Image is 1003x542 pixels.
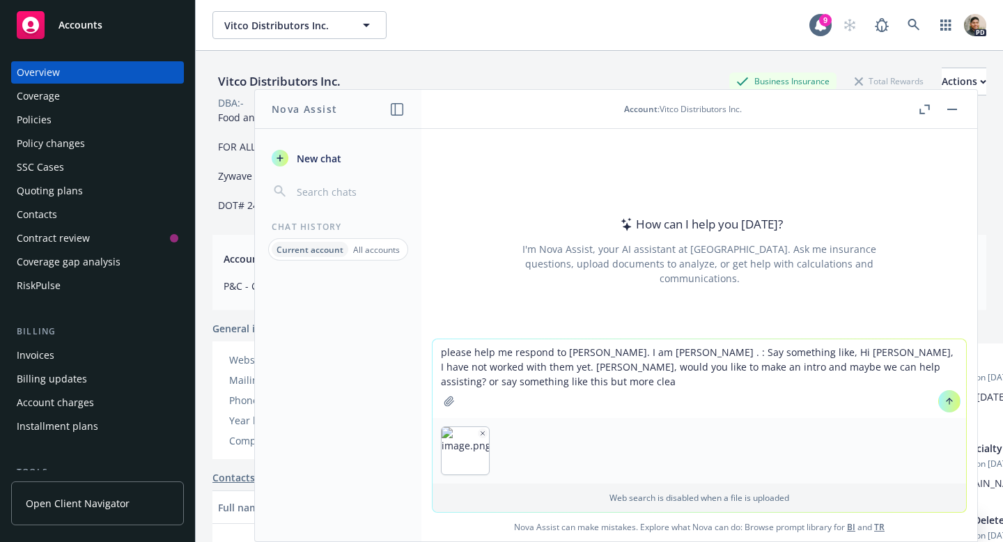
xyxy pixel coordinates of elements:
[964,14,986,36] img: photo
[427,513,972,541] span: Nova Assist can make mistakes. Explore what Nova can do: Browse prompt library for and
[847,521,855,533] a: BI
[11,85,184,107] a: Coverage
[229,393,344,408] div: Phone number
[26,496,130,511] span: Open Client Navigator
[17,274,61,297] div: RiskPulse
[932,11,960,39] a: Switch app
[277,244,343,256] p: Current account
[255,221,421,233] div: Chat History
[17,180,83,202] div: Quoting plans
[294,182,405,201] input: Search chats
[11,251,184,273] a: Coverage gap analysis
[11,465,184,479] div: Tools
[353,244,400,256] p: All accounts
[212,490,339,524] button: Full name
[942,68,986,95] button: Actions
[224,18,345,33] span: Vitco Distributors Inc.
[17,344,54,366] div: Invoices
[11,392,184,414] a: Account charges
[868,11,896,39] a: Report a Bug
[218,95,244,110] div: DBA: -
[11,325,184,339] div: Billing
[17,368,87,390] div: Billing updates
[11,6,184,45] a: Accounts
[229,353,344,367] div: Website
[294,151,341,166] span: New chat
[218,500,318,515] div: Full name
[17,85,60,107] div: Coverage
[836,11,864,39] a: Start snowing
[441,492,958,504] p: Web search is disabled when a file is uploaded
[442,427,489,474] img: image.png
[212,11,387,39] button: Vitco Distributors Inc.
[729,72,837,90] div: Business Insurance
[17,61,60,84] div: Overview
[11,274,184,297] a: RiskPulse
[229,433,344,448] div: Company size
[17,109,52,131] div: Policies
[17,156,64,178] div: SSC Cases
[11,61,184,84] a: Overview
[11,156,184,178] a: SSC Cases
[218,111,604,212] span: Food and meat distributor FOR ALL BILLING QUESTIONS REACH OUT TO [PERSON_NAME] OR [PERSON_NAME] Z...
[212,321,271,336] span: General info
[624,103,742,115] div: : Vitco Distributors Inc.
[229,413,344,428] div: Year business started
[433,339,966,418] textarea: please help me respond to [PERSON_NAME]. I am [PERSON_NAME] . : Say something like, Hi [PERSON_NA...
[900,11,928,39] a: Search
[17,203,57,226] div: Contacts
[504,242,895,286] div: I'm Nova Assist, your AI assistant at [GEOGRAPHIC_DATA]. Ask me insurance questions, upload docum...
[616,215,783,233] div: How can I help you [DATE]?
[11,368,184,390] a: Billing updates
[212,72,346,91] div: Vitco Distributors Inc.
[11,132,184,155] a: Policy changes
[224,251,347,266] span: Account type
[229,373,344,387] div: Mailing address
[848,72,931,90] div: Total Rewards
[11,227,184,249] a: Contract review
[11,109,184,131] a: Policies
[11,344,184,366] a: Invoices
[17,132,85,155] div: Policy changes
[272,102,337,116] h1: Nova Assist
[624,103,658,115] span: Account
[59,20,102,31] span: Accounts
[17,415,98,438] div: Installment plans
[819,14,832,26] div: 9
[17,392,94,414] div: Account charges
[11,415,184,438] a: Installment plans
[212,470,255,485] a: Contacts
[11,180,184,202] a: Quoting plans
[17,251,120,273] div: Coverage gap analysis
[266,146,410,171] button: New chat
[11,203,184,226] a: Contacts
[874,521,885,533] a: TR
[17,227,90,249] div: Contract review
[224,279,347,293] span: P&C - Commercial lines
